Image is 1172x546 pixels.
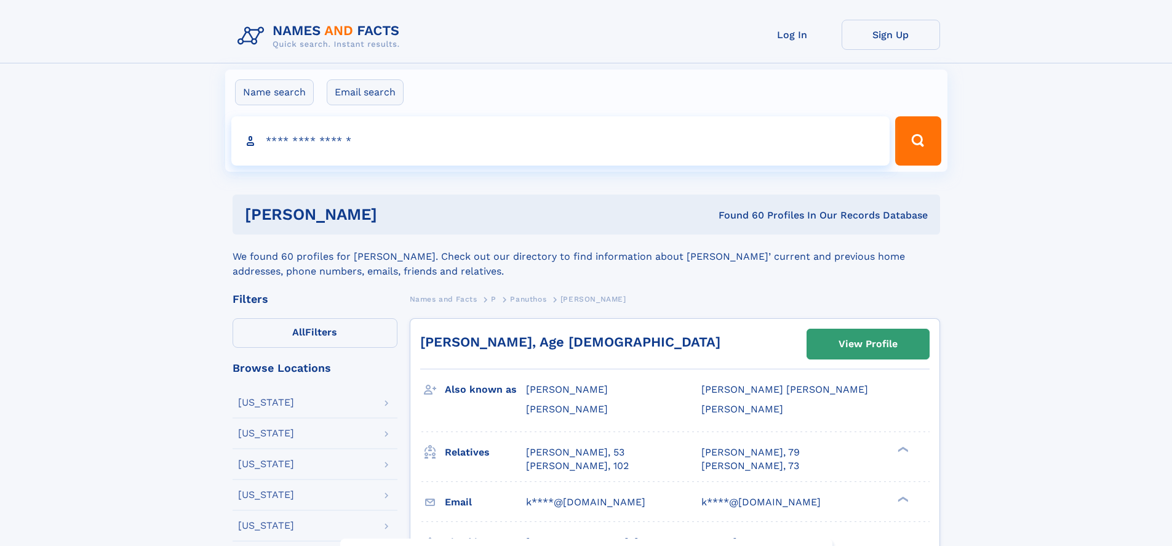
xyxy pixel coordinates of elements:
span: Panuthos [510,295,546,303]
span: [PERSON_NAME] [PERSON_NAME] [701,383,868,395]
h1: [PERSON_NAME] [245,207,548,222]
a: P [491,291,496,307]
div: [US_STATE] [238,459,294,469]
a: [PERSON_NAME], 73 [701,459,799,473]
span: [PERSON_NAME] [701,403,783,415]
a: [PERSON_NAME], Age [DEMOGRAPHIC_DATA] [420,334,720,350]
label: Name search [235,79,314,105]
div: [US_STATE] [238,428,294,438]
input: search input [231,116,890,166]
div: Filters [233,294,397,305]
span: All [292,326,305,338]
div: ❯ [895,495,909,503]
button: Search Button [895,116,941,166]
a: [PERSON_NAME], 79 [701,446,800,459]
div: Browse Locations [233,363,397,374]
div: [US_STATE] [238,398,294,407]
div: ❯ [895,445,909,453]
div: Found 60 Profiles In Our Records Database [548,209,928,222]
a: Sign Up [842,20,940,50]
h3: Also known as [445,379,526,400]
img: Logo Names and Facts [233,20,410,53]
a: Names and Facts [410,291,477,307]
div: We found 60 profiles for [PERSON_NAME]. Check out our directory to find information about [PERSON... [233,235,940,279]
span: [PERSON_NAME] [560,295,626,303]
div: View Profile [839,330,898,358]
div: [US_STATE] [238,521,294,531]
span: [PERSON_NAME] [526,383,608,395]
a: View Profile [807,329,929,359]
h3: Email [445,492,526,513]
label: Email search [327,79,404,105]
a: Log In [743,20,842,50]
h3: Relatives [445,442,526,463]
label: Filters [233,318,397,348]
span: P [491,295,496,303]
a: [PERSON_NAME], 53 [526,446,624,459]
a: [PERSON_NAME], 102 [526,459,629,473]
div: [US_STATE] [238,490,294,500]
a: Panuthos [510,291,546,307]
span: [PERSON_NAME] [526,403,608,415]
